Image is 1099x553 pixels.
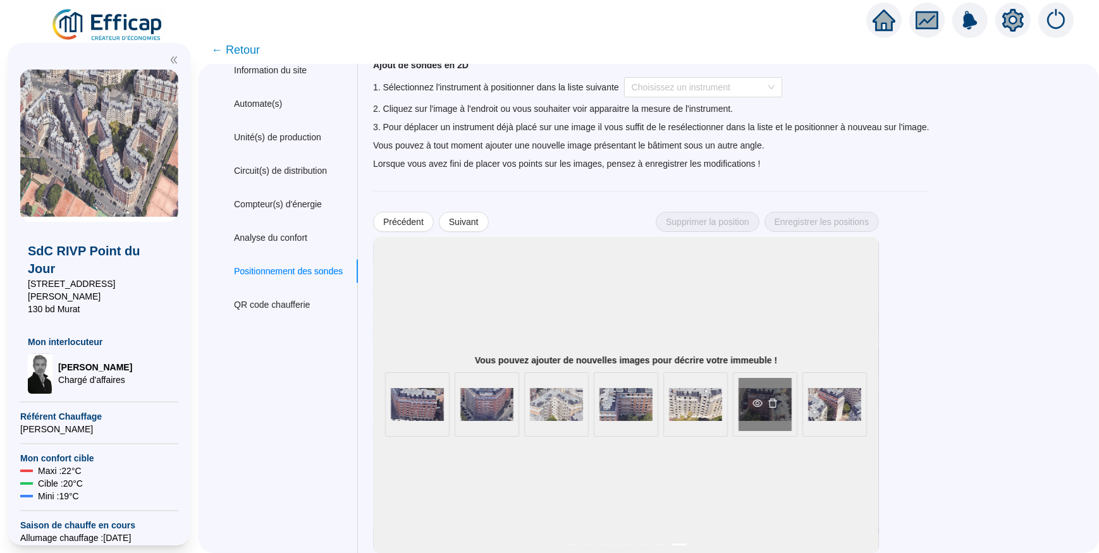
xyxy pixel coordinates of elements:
span: Référent Chauffage [20,410,178,423]
span: home [873,9,895,32]
button: Suivant [439,212,489,232]
span: Allumage chauffage : [DATE] [20,532,178,544]
span: [PERSON_NAME] [20,423,178,435]
strong: Vous pouvez ajouter de nouvelles images pour décrire votre immeuble ! [475,355,777,365]
span: Mini : 19 °C [38,490,79,502]
span: 1. Sélectionnez l'instrument à positionner dans la liste suivante [373,82,619,92]
img: alerts [1038,3,1074,38]
button: 4 [611,544,621,545]
div: Positionnement des sondes [234,265,343,278]
span: Saison de chauffe en cours [20,519,178,532]
img: efficap energie logo [51,8,165,43]
span: Mon confort cible [20,452,178,465]
span: setting [1002,9,1024,32]
div: QR code chaufferie [234,298,310,312]
span: SdC RIVP Point du Jour [28,242,171,277]
span: Mon interlocuteur [28,336,171,348]
span: 3. Pour déplacer un instrument déjà placé sur une image il vous suffit de le resélectionner dans ... [373,122,929,132]
img: Chargé d'affaires [28,353,53,394]
button: 6 [641,544,651,545]
div: Unité(s) de production [234,131,321,144]
button: 7 [656,544,666,545]
span: [STREET_ADDRESS][PERSON_NAME] [28,277,171,303]
div: Automate(s) [234,97,282,111]
span: 2. Cliquez sur l'image à l'endroit ou vous souhaiter voir apparaitre la mesure de l'instrument. [373,104,733,114]
strong: Ajout de sondes en 2D [373,60,469,70]
span: [PERSON_NAME] [58,361,132,374]
span: eye [752,398,763,408]
span: Vous pouvez à tout moment ajouter une nouvelle image présentant le bâtiment sous un autre angle. [373,140,764,150]
span: double-left [169,56,178,64]
span: Lorsque vous avez fini de placer vos points sur les images, pensez à enregistrer les modifications ! [373,159,760,169]
span: Maxi : 22 °C [38,465,82,477]
button: Supprimer la position [656,212,759,232]
button: Précédent [373,212,434,232]
span: fund [916,9,938,32]
div: Compteur(s) d'énergie [234,198,322,211]
span: delete [768,398,778,408]
button: 5 [626,544,636,545]
span: Précédent [383,216,424,229]
div: Information du site [234,64,307,77]
div: Analyse du confort [234,231,307,245]
span: Suivant [449,216,479,229]
span: ← Retour [211,41,260,59]
span: Cible : 20 °C [38,477,83,490]
a: eye [750,399,765,409]
span: Chargé d'affaires [58,374,132,386]
span: 130 bd Murat [28,303,171,315]
button: 3 [596,544,606,545]
img: alerts [952,3,988,38]
button: 1 [565,544,575,545]
div: Circuit(s) de distribution [234,164,327,178]
button: Enregistrer les positions [764,212,879,232]
button: 2 [580,544,591,545]
button: delete [765,397,780,412]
